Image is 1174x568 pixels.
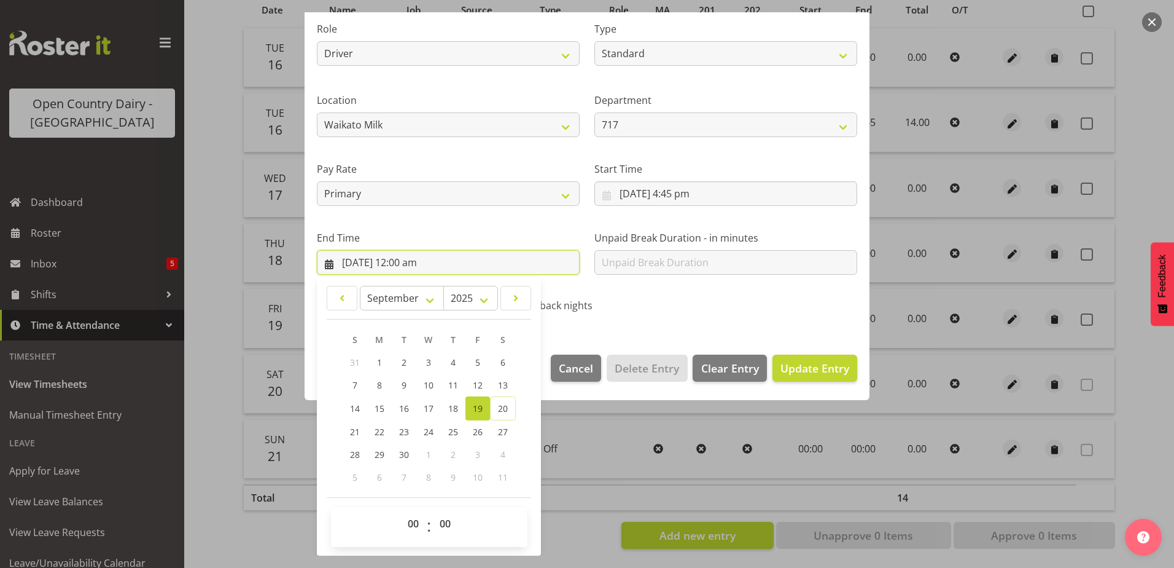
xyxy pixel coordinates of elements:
[451,334,456,345] span: T
[451,357,456,368] span: 4
[427,511,431,542] span: :
[475,357,480,368] span: 5
[317,93,580,108] label: Location
[594,162,857,176] label: Start Time
[392,374,416,396] a: 9
[594,231,857,245] label: Unpaid Break Duration - in minutes
[498,403,508,414] span: 20
[367,420,392,443] a: 22
[426,357,431,368] span: 3
[375,403,384,414] span: 15
[500,449,505,460] span: 4
[514,299,593,312] span: Call back nights
[399,426,409,438] span: 23
[424,403,433,414] span: 17
[350,403,360,414] span: 14
[615,360,679,376] span: Delete Entry
[441,420,465,443] a: 25
[500,334,505,345] span: S
[498,379,508,391] span: 13
[465,351,490,374] a: 5
[490,374,516,396] a: 13
[780,361,849,376] span: Update Entry
[551,355,601,382] button: Cancel
[343,374,367,396] a: 7
[441,396,465,420] a: 18
[465,420,490,443] a: 26
[392,443,416,466] a: 30
[490,420,516,443] a: 27
[594,250,857,275] input: Unpaid Break Duration
[473,426,483,438] span: 26
[498,471,508,483] span: 11
[426,449,431,460] span: 1
[377,471,382,483] span: 6
[1157,254,1168,298] span: Feedback
[375,449,384,460] span: 29
[594,22,857,36] label: Type
[350,426,360,438] span: 21
[367,443,392,466] a: 29
[500,357,505,368] span: 6
[352,471,357,483] span: 5
[448,379,458,391] span: 11
[607,355,687,382] button: Delete Entry
[594,181,857,206] input: Click to select...
[490,351,516,374] a: 6
[352,379,357,391] span: 7
[465,396,490,420] a: 19
[350,357,360,368] span: 31
[416,351,441,374] a: 3
[367,351,392,374] a: 1
[343,420,367,443] a: 21
[317,162,580,176] label: Pay Rate
[317,250,580,275] input: Click to select...
[1137,531,1149,543] img: help-xxl-2.png
[343,396,367,420] a: 14
[375,334,383,345] span: M
[402,334,406,345] span: T
[473,403,483,414] span: 19
[352,334,357,345] span: S
[424,379,433,391] span: 10
[402,471,406,483] span: 7
[402,357,406,368] span: 2
[377,379,382,391] span: 8
[559,360,593,376] span: Cancel
[416,374,441,396] a: 10
[490,396,516,420] a: 20
[475,334,480,345] span: F
[377,357,382,368] span: 1
[424,426,433,438] span: 24
[451,449,456,460] span: 2
[392,420,416,443] a: 23
[441,351,465,374] a: 4
[416,420,441,443] a: 24
[367,396,392,420] a: 15
[498,426,508,438] span: 27
[701,360,759,376] span: Clear Entry
[424,334,432,345] span: W
[473,471,483,483] span: 10
[1151,242,1174,326] button: Feedback - Show survey
[473,379,483,391] span: 12
[343,443,367,466] a: 28
[367,374,392,396] a: 8
[392,396,416,420] a: 16
[392,351,416,374] a: 2
[693,355,766,382] button: Clear Entry
[317,231,580,245] label: End Time
[416,396,441,420] a: 17
[317,22,580,36] label: Role
[475,449,480,460] span: 3
[402,379,406,391] span: 9
[426,471,431,483] span: 8
[441,374,465,396] a: 11
[448,403,458,414] span: 18
[399,403,409,414] span: 16
[375,426,384,438] span: 22
[451,471,456,483] span: 9
[448,426,458,438] span: 25
[465,374,490,396] a: 12
[350,449,360,460] span: 28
